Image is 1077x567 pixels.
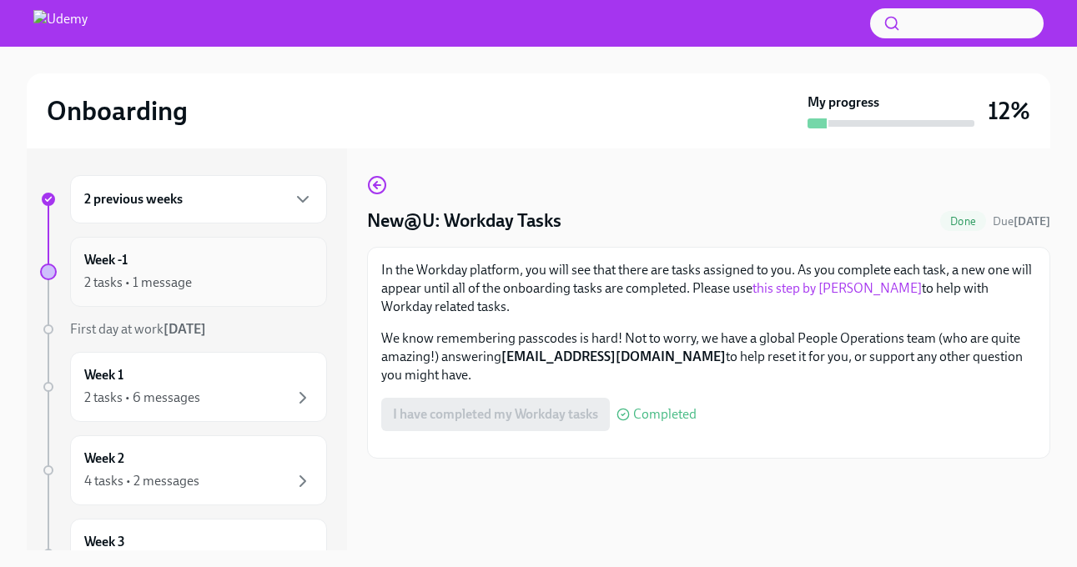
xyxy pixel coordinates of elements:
h6: Week 1 [84,366,123,384]
a: Week 12 tasks • 6 messages [40,352,327,422]
span: Completed [633,408,697,421]
span: September 15th, 2025 13:00 [993,213,1050,229]
img: Udemy [33,10,88,37]
div: 2 previous weeks [70,175,327,223]
a: this step by [PERSON_NAME] [752,280,922,296]
p: We know remembering passcodes is hard! Not to worry, we have a global People Operations team (who... [381,329,1036,384]
strong: My progress [808,93,879,112]
div: 2 tasks • 1 message [84,273,192,292]
a: Week -12 tasks • 1 message [40,237,327,307]
strong: [DATE] [1014,214,1050,228]
h6: 2 previous weeks [84,190,183,208]
div: 2 tasks • 6 messages [84,389,200,407]
span: First day at work [70,321,206,337]
span: Done [940,215,986,228]
a: Week 24 tasks • 2 messages [40,435,327,505]
h2: Onboarding [47,94,188,128]
strong: [EMAIL_ADDRESS][DOMAIN_NAME] [501,349,726,364]
h3: 12% [988,96,1030,126]
h4: New@U: Workday Tasks [367,208,561,233]
h6: Week 2 [84,449,124,468]
a: First day at work[DATE] [40,320,327,339]
div: 4 tasks • 2 messages [84,472,199,490]
span: Due [993,214,1050,228]
strong: [DATE] [164,321,206,337]
p: In the Workday platform, you will see that there are tasks assigned to you. As you complete each ... [381,261,1036,316]
h6: Week 3 [84,533,125,551]
h6: Week -1 [84,251,128,269]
